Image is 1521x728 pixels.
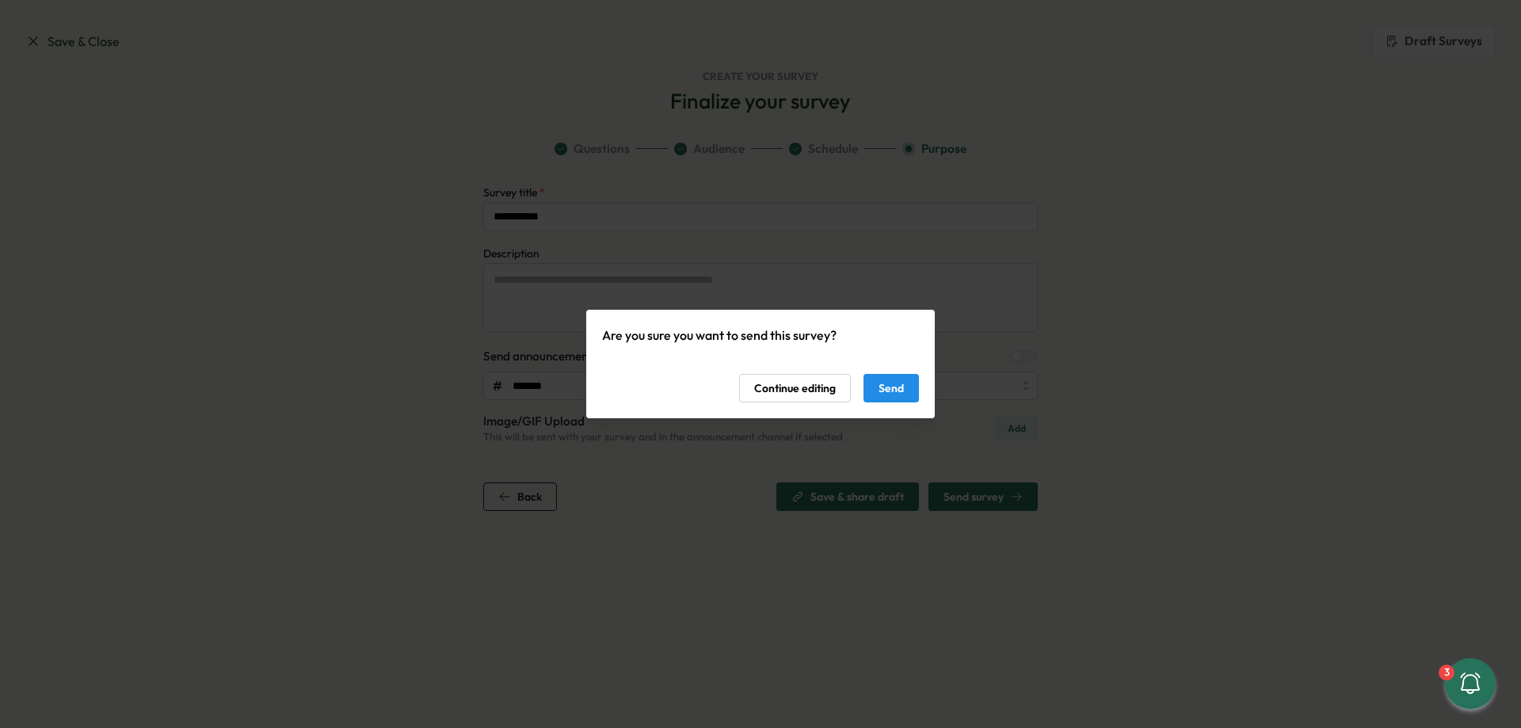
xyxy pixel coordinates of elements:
span: Continue editing [754,375,836,402]
span: Send [879,375,904,402]
div: 3 [1439,665,1454,680]
p: Are you sure you want to send this survey? [602,326,919,345]
button: 3 [1445,658,1496,709]
button: Continue editing [739,374,851,402]
button: Send [863,374,919,402]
